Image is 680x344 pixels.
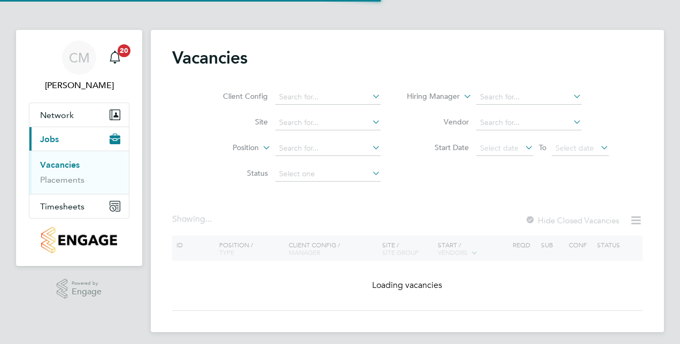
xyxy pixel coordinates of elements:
button: Jobs [29,127,129,151]
button: Network [29,103,129,127]
label: Vendor [407,117,469,127]
input: Search for... [275,141,381,156]
span: To [536,140,550,154]
a: Vacancies [40,160,80,170]
label: Hide Closed Vacancies [525,215,619,225]
span: Select date [555,143,594,153]
span: Powered by [72,279,102,288]
input: Select one [275,167,381,182]
nav: Main navigation [16,30,142,266]
label: Start Date [407,143,469,152]
a: Placements [40,175,84,185]
button: Timesheets [29,194,129,218]
div: Showing [172,214,214,225]
input: Search for... [275,90,381,105]
div: Jobs [29,151,129,194]
span: ... [205,214,212,224]
span: Engage [72,287,102,296]
a: Go to home page [29,227,129,253]
a: CM[PERSON_NAME] [29,41,129,92]
label: Status [206,168,268,178]
span: Jobs [40,134,59,144]
img: countryside-properties-logo-retina.png [41,227,117,253]
label: Position [197,143,259,153]
span: 20 [118,44,130,57]
span: Select date [480,143,519,153]
h2: Vacancies [172,47,248,68]
a: Powered byEngage [57,279,102,299]
a: 20 [104,41,126,75]
input: Search for... [476,115,582,130]
span: Timesheets [40,201,84,212]
span: CM [69,51,90,65]
label: Client Config [206,91,268,101]
span: Calum Madden [29,79,129,92]
label: Hiring Manager [398,91,460,102]
label: Site [206,117,268,127]
span: Network [40,110,74,120]
input: Search for... [275,115,381,130]
input: Search for... [476,90,582,105]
